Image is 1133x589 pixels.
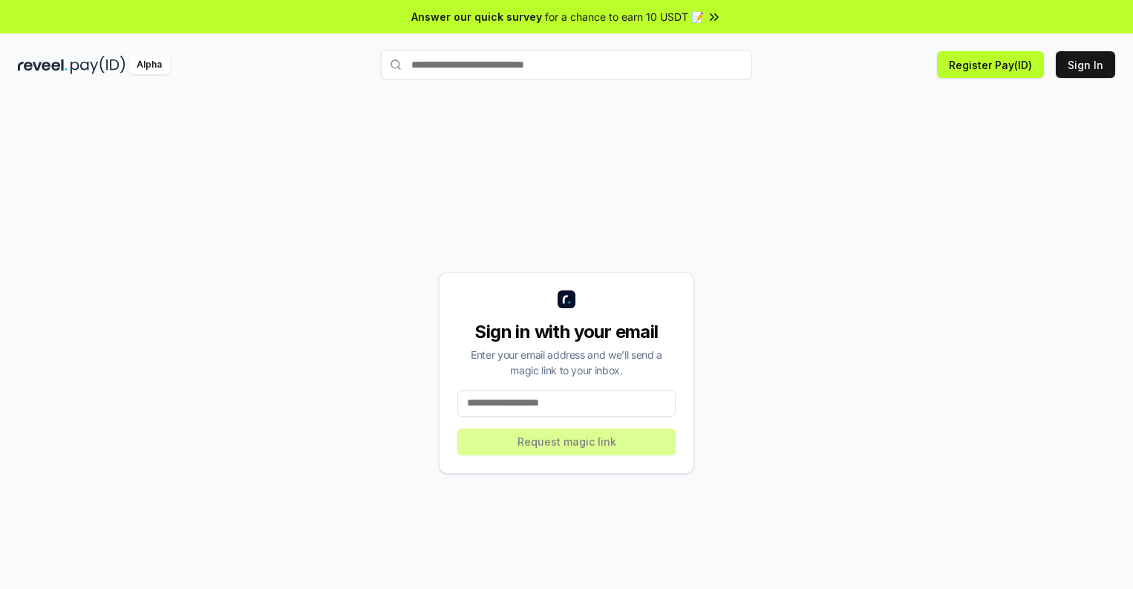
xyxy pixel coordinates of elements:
img: pay_id [71,56,125,74]
div: Sign in with your email [457,320,676,344]
button: Register Pay(ID) [937,51,1044,78]
div: Alpha [128,56,170,74]
span: for a chance to earn 10 USDT 📝 [545,9,704,25]
img: logo_small [558,290,575,308]
span: Answer our quick survey [411,9,542,25]
div: Enter your email address and we’ll send a magic link to your inbox. [457,347,676,378]
img: reveel_dark [18,56,68,74]
button: Sign In [1056,51,1115,78]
